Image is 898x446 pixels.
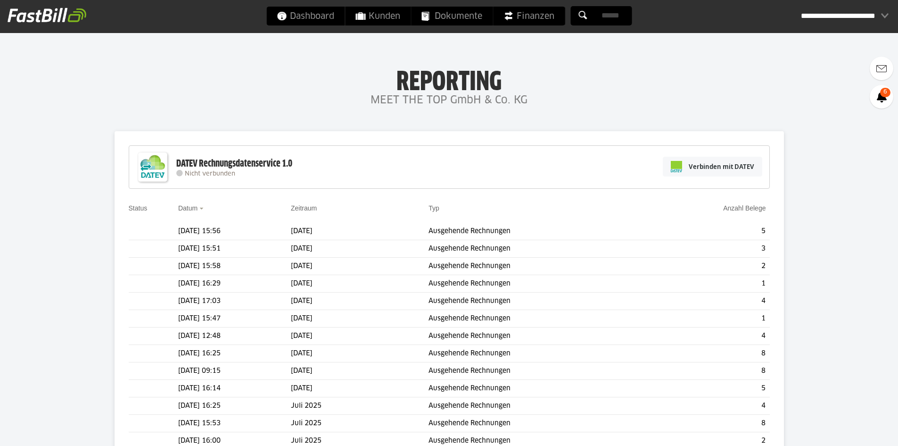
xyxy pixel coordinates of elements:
[689,162,754,171] span: Verbinden mit DATEV
[493,7,565,25] a: Finanzen
[291,362,428,380] td: [DATE]
[291,275,428,293] td: [DATE]
[178,258,291,275] td: [DATE] 15:58
[178,240,291,258] td: [DATE] 15:51
[646,362,769,380] td: 8
[646,380,769,397] td: 5
[291,258,428,275] td: [DATE]
[291,397,428,415] td: Juli 2025
[411,7,493,25] a: Dokumente
[428,223,646,240] td: Ausgehende Rechnungen
[870,85,893,109] a: 6
[646,345,769,362] td: 8
[428,397,646,415] td: Ausgehende Rechnungen
[291,310,428,328] td: [DATE]
[428,362,646,380] td: Ausgehende Rechnungen
[428,258,646,275] td: Ausgehende Rechnungen
[176,158,292,170] div: DATEV Rechnungsdatenservice 1.0
[646,310,769,328] td: 1
[291,240,428,258] td: [DATE]
[646,328,769,345] td: 4
[646,275,769,293] td: 1
[291,293,428,310] td: [DATE]
[178,397,291,415] td: [DATE] 16:25
[199,208,206,210] img: sort_desc.gif
[428,204,439,212] a: Typ
[646,223,769,240] td: 5
[671,161,682,172] img: pi-datev-logo-farbig-24.svg
[723,204,766,212] a: Anzahl Belege
[663,157,762,177] a: Verbinden mit DATEV
[880,88,890,97] span: 6
[291,204,317,212] a: Zeitraum
[178,204,198,212] a: Datum
[178,328,291,345] td: [DATE] 12:48
[185,171,235,177] span: Nicht verbunden
[421,7,482,25] span: Dokumente
[291,345,428,362] td: [DATE]
[178,293,291,310] td: [DATE] 17:03
[428,293,646,310] td: Ausgehende Rechnungen
[266,7,345,25] a: Dashboard
[825,418,889,441] iframe: Öffnet ein Widget, in dem Sie weitere Informationen finden
[129,204,148,212] a: Status
[178,310,291,328] td: [DATE] 15:47
[428,240,646,258] td: Ausgehende Rechnungen
[646,240,769,258] td: 3
[291,415,428,432] td: Juli 2025
[428,275,646,293] td: Ausgehende Rechnungen
[134,148,172,186] img: DATEV-Datenservice Logo
[178,345,291,362] td: [DATE] 16:25
[428,415,646,432] td: Ausgehende Rechnungen
[503,7,554,25] span: Finanzen
[646,397,769,415] td: 4
[355,7,400,25] span: Kunden
[291,380,428,397] td: [DATE]
[277,7,334,25] span: Dashboard
[178,275,291,293] td: [DATE] 16:29
[428,380,646,397] td: Ausgehende Rechnungen
[94,67,804,91] h1: Reporting
[646,415,769,432] td: 8
[178,415,291,432] td: [DATE] 15:53
[178,380,291,397] td: [DATE] 16:14
[291,328,428,345] td: [DATE]
[345,7,411,25] a: Kunden
[291,223,428,240] td: [DATE]
[428,345,646,362] td: Ausgehende Rechnungen
[428,328,646,345] td: Ausgehende Rechnungen
[646,258,769,275] td: 2
[428,310,646,328] td: Ausgehende Rechnungen
[8,8,86,23] img: fastbill_logo_white.png
[646,293,769,310] td: 4
[178,362,291,380] td: [DATE] 09:15
[178,223,291,240] td: [DATE] 15:56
